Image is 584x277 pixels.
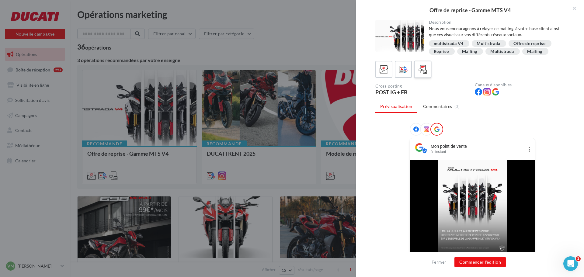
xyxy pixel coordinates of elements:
img: Visuel_Offre_Remise_MTS_Feed [438,160,507,253]
div: Multistrada [477,41,500,46]
div: Offre de reprise - Gamme MTS V4 [366,7,574,13]
div: Mailing [462,49,477,54]
button: Fermer [429,258,449,266]
div: Reprise [434,49,449,54]
div: POST IG + FB [375,89,470,95]
div: à l'instant [431,149,524,154]
div: Description [429,20,565,24]
span: Commentaires [423,103,452,109]
div: Mailing [527,49,542,54]
div: Nous vous encourageons à relayer ce mailing à votre base client ainsi que ces visuels sur vos dif... [429,26,565,38]
div: Cross-posting [375,84,470,88]
div: Mon point de vente [431,143,524,149]
div: multistrada V4 [434,41,464,46]
div: Offre de reprise [513,41,545,46]
div: Canaux disponibles [475,83,569,87]
div: Multistrada [490,49,514,54]
button: Commencer l'édition [454,257,506,267]
iframe: Intercom live chat [563,256,578,271]
span: (0) [454,104,460,109]
span: 1 [576,256,581,261]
